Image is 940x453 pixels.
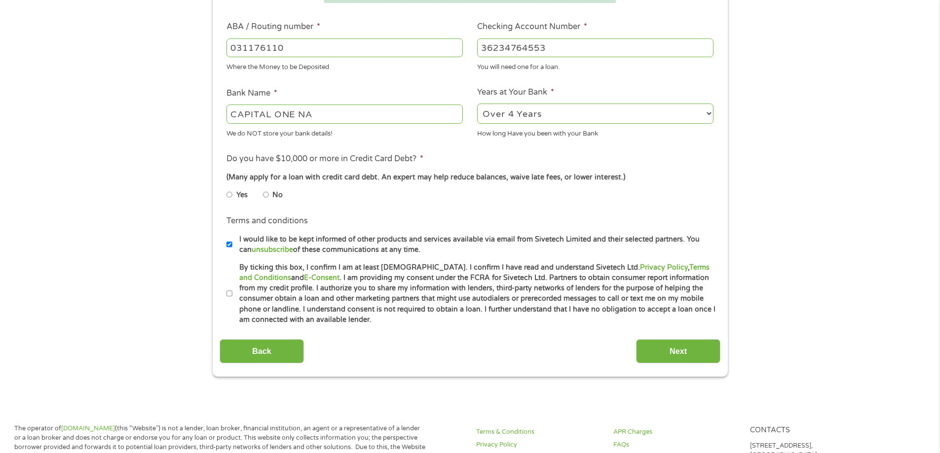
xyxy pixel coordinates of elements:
[304,274,339,282] a: E-Consent
[220,339,304,363] input: Back
[613,440,739,450] a: FAQs
[477,59,714,72] div: You will need one for a loan.
[476,427,602,437] a: Terms & Conditions
[226,125,463,139] div: We do NOT store your bank details!
[226,38,463,57] input: 263177916
[226,216,308,226] label: Terms and conditions
[232,234,716,255] label: I would like to be kept informed of other products and services available via email from Sivetech...
[226,172,713,183] div: (Many apply for a loan with credit card debt. An expert may help reduce balances, waive late fees...
[272,190,283,201] label: No
[477,38,714,57] input: 345634636
[226,88,277,99] label: Bank Name
[750,426,875,435] h4: Contacts
[640,263,688,272] a: Privacy Policy
[252,245,293,254] a: unsubscribe
[477,87,554,98] label: Years at Your Bank
[477,22,587,32] label: Checking Account Number
[232,262,716,325] label: By ticking this box, I confirm I am at least [DEMOGRAPHIC_DATA]. I confirm I have read and unders...
[636,339,720,363] input: Next
[226,154,423,164] label: Do you have $10,000 or more in Credit Card Debt?
[239,263,710,282] a: Terms and Conditions
[477,125,714,139] div: How long Have you been with your Bank
[226,22,320,32] label: ABA / Routing number
[61,424,115,432] a: [DOMAIN_NAME]
[476,440,602,450] a: Privacy Policy
[226,59,463,72] div: Where the Money to be Deposited
[613,427,739,437] a: APR Charges
[236,190,248,201] label: Yes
